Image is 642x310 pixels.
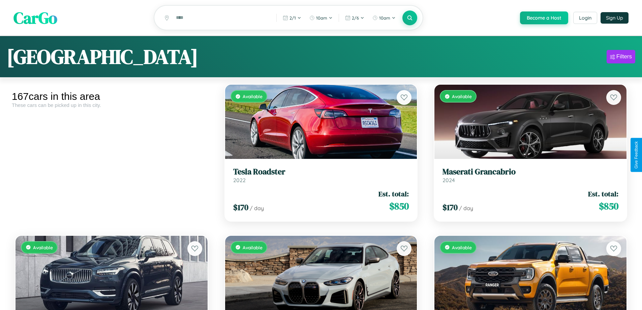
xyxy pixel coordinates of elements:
span: $ 850 [599,199,618,213]
span: 10am [316,15,327,21]
a: Maserati Grancabrio2024 [442,167,618,184]
span: 2 / 1 [289,15,296,21]
h3: Maserati Grancabrio [442,167,618,177]
div: Give Feedback [634,141,639,169]
span: / day [459,205,473,212]
button: Sign Up [601,12,629,24]
span: Available [243,245,263,250]
span: / day [250,205,264,212]
span: 10am [379,15,390,21]
h1: [GEOGRAPHIC_DATA] [7,43,198,71]
span: 2024 [442,177,455,184]
h3: Tesla Roadster [233,167,409,177]
div: These cars can be picked up in this city. [12,102,211,108]
div: 167 cars in this area [12,91,211,102]
button: 2/1 [279,12,305,23]
button: Filters [607,50,635,63]
span: $ 850 [389,199,409,213]
span: Available [452,245,472,250]
button: 10am [369,12,399,23]
span: 2 / 6 [352,15,359,21]
span: Available [33,245,53,250]
span: Available [243,93,263,99]
span: Available [452,93,472,99]
span: Est. total: [378,189,409,199]
span: Est. total: [588,189,618,199]
span: $ 170 [233,202,248,213]
span: $ 170 [442,202,458,213]
a: Tesla Roadster2022 [233,167,409,184]
span: 2022 [233,177,246,184]
button: 2/6 [342,12,368,23]
button: Login [573,12,597,24]
span: CarGo [13,7,57,29]
button: Become a Host [520,11,568,24]
button: 10am [306,12,336,23]
div: Filters [616,53,632,60]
